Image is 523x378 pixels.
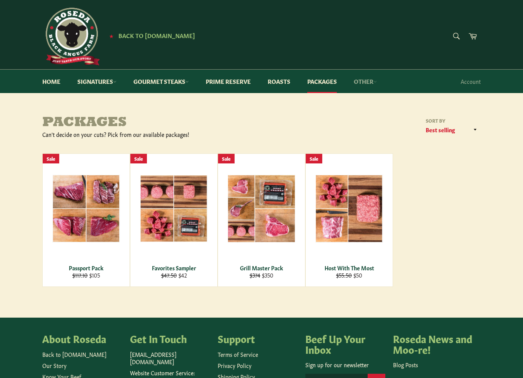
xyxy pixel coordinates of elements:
img: Passport Pack [52,175,120,242]
a: Terms of Service [218,350,258,358]
a: Packages [300,70,345,93]
h4: Roseda News and Moo-re! [393,333,473,354]
div: Host With The Most [311,264,388,271]
a: Other [346,70,385,93]
div: Can't decide on your cuts? Pick from our available packages! [42,131,261,138]
a: Home [35,70,68,93]
div: $350 [223,271,300,279]
img: Roseda Beef [42,8,100,65]
span: Back to [DOMAIN_NAME] [118,31,195,39]
div: $42 [135,271,213,279]
h4: Get In Touch [130,333,210,344]
p: Website Customer Service: [130,369,210,376]
label: Sort by [423,117,481,124]
a: Gourmet Steaks [126,70,197,93]
a: Our Story [42,361,67,369]
h4: About Roseda [42,333,122,344]
img: Grill Master Pack [228,175,295,243]
p: [EMAIL_ADDRESS][DOMAIN_NAME] [130,351,210,366]
a: Favorites Sampler Favorites Sampler $47.50 $42 [130,153,218,287]
a: Privacy Policy [218,361,252,369]
div: Favorites Sampler [135,264,213,271]
div: $50 [311,271,388,279]
div: Grill Master Pack [223,264,300,271]
img: Favorites Sampler [140,175,208,242]
span: ★ [109,33,113,39]
a: Roasts [260,70,298,93]
div: Sale [43,154,59,163]
s: $117.10 [72,271,88,279]
a: Host With The Most Host With The Most $55.50 $50 [305,153,393,287]
a: Prime Reserve [198,70,258,93]
div: Sale [218,154,235,163]
s: $47.50 [161,271,177,279]
h1: Packages [42,115,261,131]
s: $374 [250,271,260,279]
div: Passport Pack [48,264,125,271]
p: Sign up for our newsletter [305,361,385,368]
div: Sale [306,154,322,163]
img: Host With The Most [315,175,383,243]
a: Signatures [70,70,124,93]
a: Blog Posts [393,361,418,368]
h4: Beef Up Your Inbox [305,333,385,354]
s: $55.50 [336,271,352,279]
a: Passport Pack Passport Pack $117.10 $105 [42,153,130,287]
a: Account [457,70,485,93]
a: Back to [DOMAIN_NAME] [42,350,107,358]
a: ★ Back to [DOMAIN_NAME] [105,33,195,39]
div: $105 [48,271,125,279]
h4: Support [218,333,298,344]
a: Grill Master Pack Grill Master Pack $374 $350 [218,153,305,287]
div: Sale [130,154,147,163]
